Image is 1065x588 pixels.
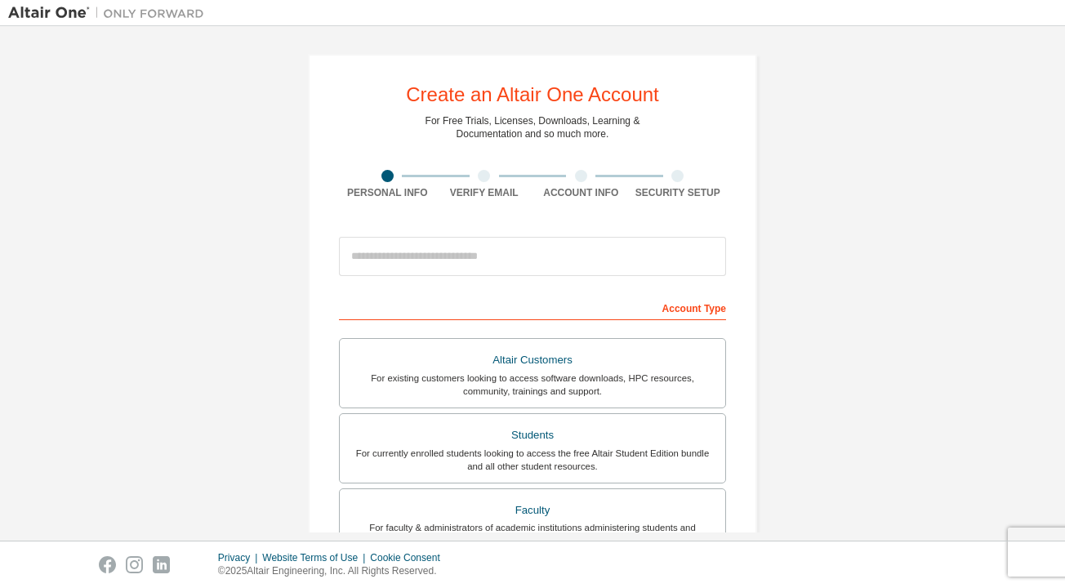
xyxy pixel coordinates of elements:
img: linkedin.svg [153,556,170,573]
div: Security Setup [630,186,727,199]
div: Create an Altair One Account [406,85,659,105]
div: For faculty & administrators of academic institutions administering students and accessing softwa... [350,521,715,547]
div: For Free Trials, Licenses, Downloads, Learning & Documentation and so much more. [426,114,640,140]
div: Privacy [218,551,262,564]
div: For currently enrolled students looking to access the free Altair Student Edition bundle and all ... [350,447,715,473]
div: Cookie Consent [370,551,449,564]
div: Altair Customers [350,349,715,372]
div: Verify Email [436,186,533,199]
div: Personal Info [339,186,436,199]
div: Account Type [339,294,726,320]
p: © 2025 Altair Engineering, Inc. All Rights Reserved. [218,564,450,578]
div: Faculty [350,499,715,522]
img: instagram.svg [126,556,143,573]
img: facebook.svg [99,556,116,573]
div: Account Info [532,186,630,199]
div: For existing customers looking to access software downloads, HPC resources, community, trainings ... [350,372,715,398]
div: Students [350,424,715,447]
img: Altair One [8,5,212,21]
div: Website Terms of Use [262,551,370,564]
